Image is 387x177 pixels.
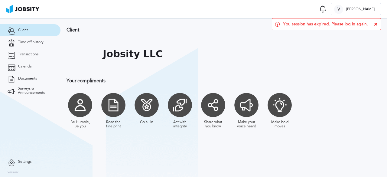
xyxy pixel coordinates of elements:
[269,120,290,129] div: Make bold moves
[236,120,257,129] div: Make your voice heard
[343,7,378,11] span: [PERSON_NAME]
[331,3,381,15] button: V[PERSON_NAME]
[18,28,28,32] span: Client
[70,120,91,129] div: Be Humble, Be you
[18,52,38,57] span: Transactions
[169,120,190,129] div: Act with integrity
[140,120,153,124] div: Go all in
[103,48,163,60] h1: Jobsity LLC
[18,87,53,95] span: Surveys & Announcements
[334,5,343,14] div: V
[283,22,368,27] span: You session has expired. Please log in again.
[103,120,124,129] div: Read the fine print
[6,5,39,13] img: ab4bad089aa723f57921c736e9817d99.png
[18,64,33,69] span: Calendar
[18,40,44,44] span: Time off history
[18,160,31,164] span: Settings
[67,27,381,33] h3: Client
[67,78,381,84] h3: Your compliments
[18,77,37,81] span: Documents
[203,120,224,129] div: Share what you know
[8,171,19,174] label: Version:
